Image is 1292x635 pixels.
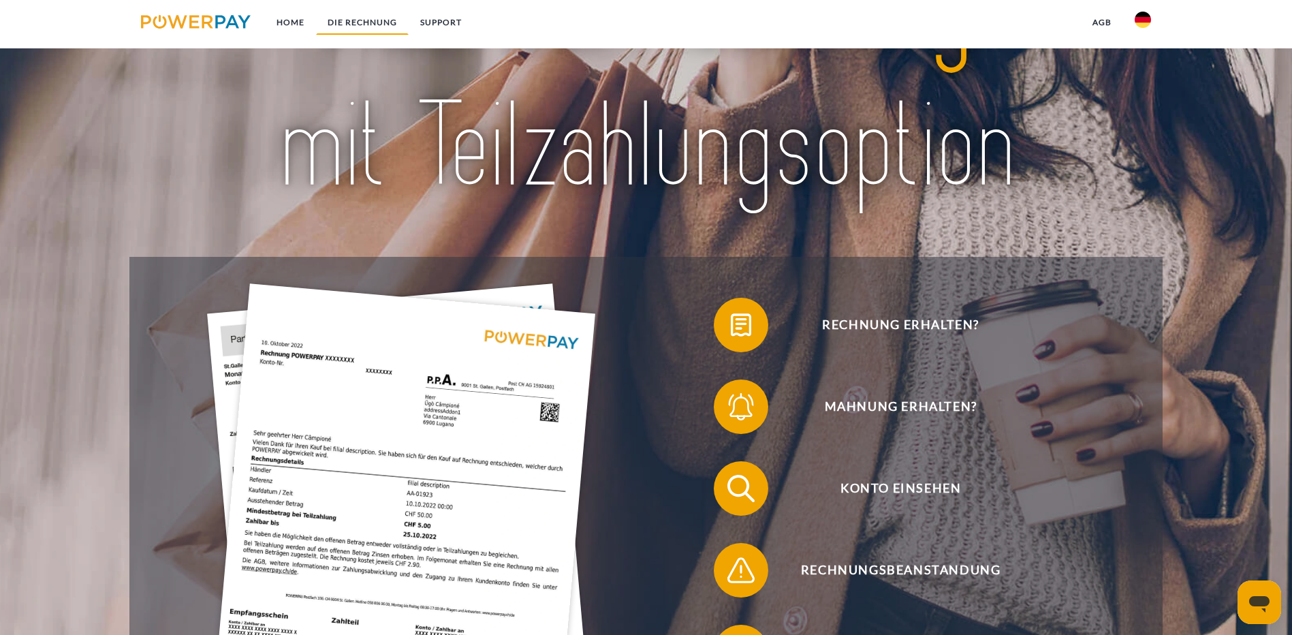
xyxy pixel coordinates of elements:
a: SUPPORT [409,10,473,35]
span: Rechnungsbeanstandung [734,543,1067,598]
img: de [1135,12,1151,28]
a: Home [265,10,316,35]
img: qb_bell.svg [724,390,758,424]
button: Rechnung erhalten? [714,298,1068,352]
button: Mahnung erhalten? [714,380,1068,434]
iframe: Schaltfläche zum Öffnen des Messaging-Fensters [1238,580,1281,624]
img: qb_bill.svg [724,308,758,342]
img: qb_search.svg [724,471,758,506]
button: Rechnungsbeanstandung [714,543,1068,598]
a: DIE RECHNUNG [316,10,409,35]
img: logo-powerpay.svg [141,15,251,29]
button: Konto einsehen [714,461,1068,516]
span: Konto einsehen [734,461,1067,516]
span: Mahnung erhalten? [734,380,1067,434]
a: agb [1081,10,1123,35]
span: Rechnung erhalten? [734,298,1067,352]
img: qb_warning.svg [724,553,758,587]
